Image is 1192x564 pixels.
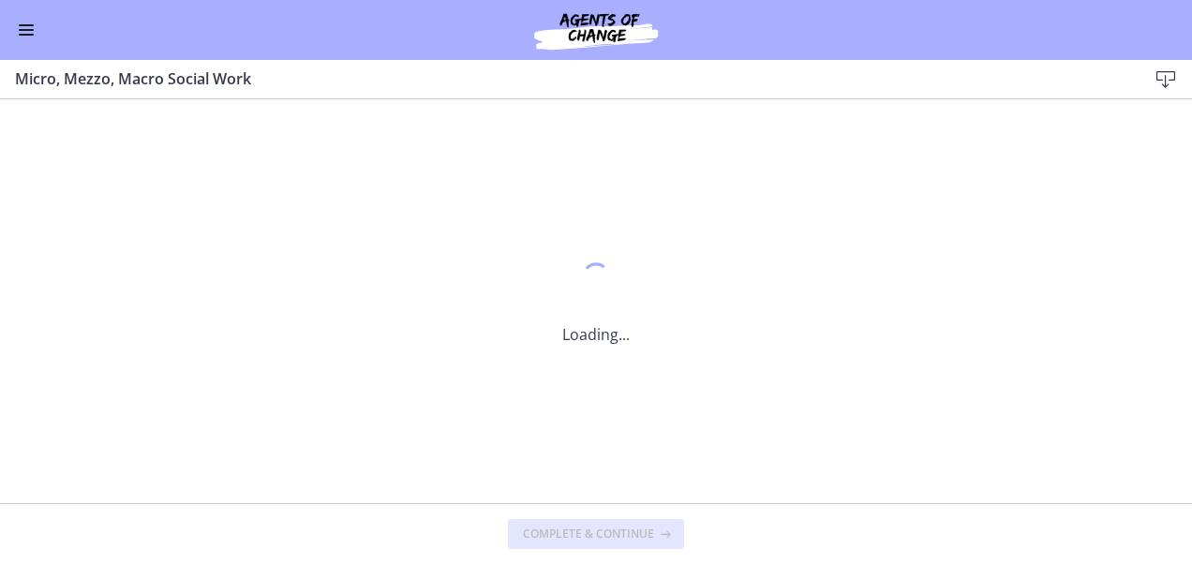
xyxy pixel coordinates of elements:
div: 1 [562,258,630,301]
h3: Micro, Mezzo, Macro Social Work [15,67,1117,90]
p: Loading... [562,323,630,346]
button: Enable menu [15,19,37,41]
button: Complete & continue [508,519,684,549]
img: Agents of Change [484,7,708,52]
span: Complete & continue [523,527,654,542]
